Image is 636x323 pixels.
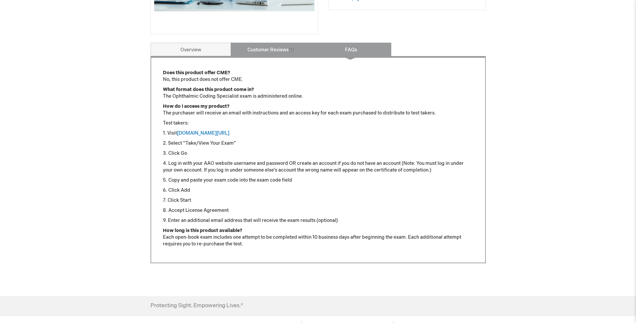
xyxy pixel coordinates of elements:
[163,160,473,174] p: 4. Log in with your AAO website username and password OR create an account if you do not have an ...
[163,177,473,184] p: 5. Copy and paste your exam code into the exam code field
[163,217,473,224] p: 9. Enter an additional email address that will receive the exam results (optional)
[311,43,391,56] a: FAQs
[163,130,473,137] p: 1. Visit
[163,120,473,127] p: Test takers:
[163,70,230,76] strong: Does this product offer CME?
[163,187,473,194] p: 6. Click Add
[163,70,473,83] p: No, this product does not offer CME.
[163,228,242,233] strong: How long is this product available?
[151,43,231,56] a: Overview
[289,47,294,53] span: 1
[163,87,254,92] strong: What format does this product come in?
[163,103,473,117] p: The purchaser will receive an email with instructions and an access key for each exam purchased t...
[163,197,473,204] p: 7. Click Start
[163,207,473,214] p: 8. Accept License Agreement
[163,103,229,109] strong: How do I access my product?
[163,150,473,157] p: 3. Click Go
[163,86,473,100] p: The Ophthalmic Coding Specialist exam is administered online.
[231,43,311,56] a: Customer Reviews1
[163,140,473,147] p: 2. Select “Take/View Your Exam”
[177,130,229,136] a: [DOMAIN_NAME][URL]
[151,303,243,309] h4: Protecting Sight. Empowering Lives.®
[163,227,473,247] p: Each open-book exam includes one attempt to be completed within 10 business days after beginning ...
